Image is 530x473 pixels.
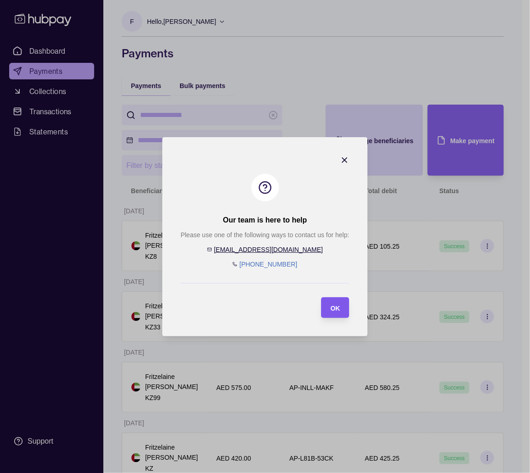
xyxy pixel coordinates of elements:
[214,246,323,253] a: [EMAIL_ADDRESS][DOMAIN_NAME]
[223,215,307,225] h2: Our team is here to help
[331,304,340,312] span: OK
[321,297,350,318] button: OK
[180,230,349,240] p: Please use one of the following ways to contact us for help:
[239,261,297,268] a: [PHONE_NUMBER]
